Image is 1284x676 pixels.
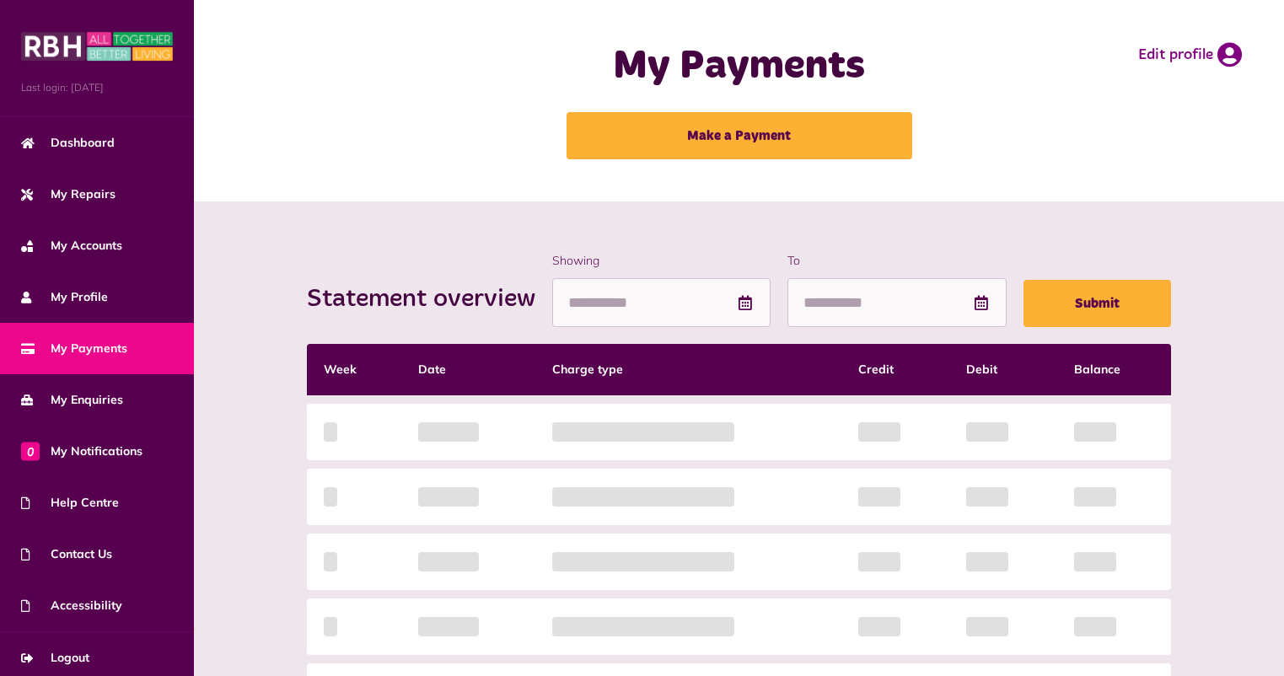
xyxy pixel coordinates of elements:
[21,237,122,255] span: My Accounts
[483,42,995,91] h1: My Payments
[21,134,115,152] span: Dashboard
[21,443,142,460] span: My Notifications
[21,80,173,95] span: Last login: [DATE]
[21,288,108,306] span: My Profile
[21,30,173,63] img: MyRBH
[21,391,123,409] span: My Enquiries
[1138,42,1242,67] a: Edit profile
[21,340,127,357] span: My Payments
[567,112,912,159] a: Make a Payment
[21,494,119,512] span: Help Centre
[21,597,122,614] span: Accessibility
[21,442,40,460] span: 0
[21,649,89,667] span: Logout
[21,545,112,563] span: Contact Us
[21,185,116,203] span: My Repairs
